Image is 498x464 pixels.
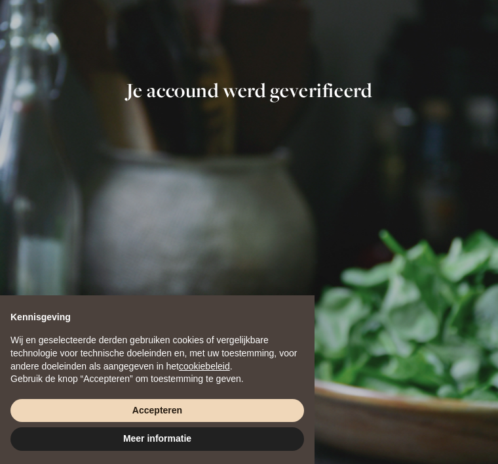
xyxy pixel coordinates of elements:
h1: Je accound werd geverifieerd [31,79,467,102]
p: Wij en geselecteerde derden gebruiken cookies of vergelijkbare technologie voor technische doelei... [10,334,304,373]
button: Meer informatie [10,427,304,451]
iframe: Ybug feedback widget [407,438,488,464]
a: cookiebeleid [179,361,230,371]
h2: Kennisgeving [10,311,304,324]
button: Accepteren [10,399,304,423]
p: Gebruik de knop “Accepteren” om toestemming te geven. [10,373,304,386]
